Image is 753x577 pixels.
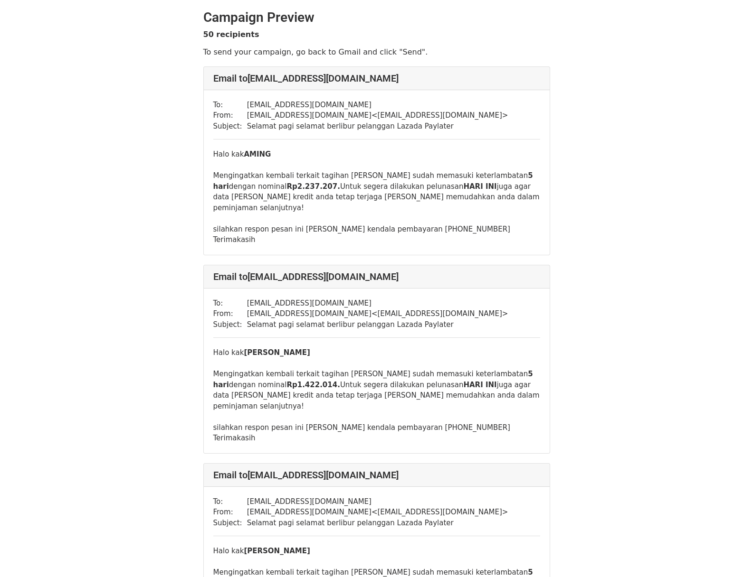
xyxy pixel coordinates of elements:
td: [EMAIL_ADDRESS][DOMAIN_NAME] [247,496,508,507]
b: HARI INI [463,381,496,389]
td: From: [213,110,247,121]
b: HARI INI [463,182,496,191]
b: 5 hari [213,171,533,191]
h2: Campaign Preview [203,9,550,26]
td: [EMAIL_ADDRESS][DOMAIN_NAME] [247,100,508,111]
b: [PERSON_NAME] [244,547,310,555]
td: [EMAIL_ADDRESS][DOMAIN_NAME] < [EMAIL_ADDRESS][DOMAIN_NAME] > [247,308,508,319]
td: Subject: [213,121,247,132]
td: To: [213,100,247,111]
td: Subject: [213,518,247,529]
b: 5 hari [213,370,533,389]
td: [EMAIL_ADDRESS][DOMAIN_NAME] [247,298,508,309]
td: Selamat pagi selamat berlibur pelanggan Lazada Paylater [247,518,508,529]
td: Selamat pagi selamat berlibur pelanggan Lazada Paylater [247,121,508,132]
td: To: [213,496,247,507]
b: AMING [244,150,271,158]
td: [EMAIL_ADDRESS][DOMAIN_NAME] < [EMAIL_ADDRESS][DOMAIN_NAME] > [247,507,508,518]
td: From: [213,308,247,319]
b: Rp1.422.014. [286,381,340,389]
h4: Email to [EMAIL_ADDRESS][DOMAIN_NAME] [213,271,540,282]
h4: Email to [EMAIL_ADDRESS][DOMAIN_NAME] [213,73,540,84]
h4: Email to [EMAIL_ADDRESS][DOMAIN_NAME] [213,469,540,481]
b: [PERSON_NAME] [244,348,310,357]
td: Subject: [213,319,247,330]
div: Halo kak Mengingatkan kembali terkait tagihan [PERSON_NAME] sudah memasuki keterlambatan dengan n... [213,149,540,245]
p: To send your campaign, go back to Gmail and click "Send". [203,47,550,57]
td: To: [213,298,247,309]
td: From: [213,507,247,518]
strong: 50 recipients [203,30,259,39]
div: Halo kak Mengingatkan kembali terkait tagihan [PERSON_NAME] sudah memasuki keterlambatan dengan n... [213,347,540,444]
td: [EMAIL_ADDRESS][DOMAIN_NAME] < [EMAIL_ADDRESS][DOMAIN_NAME] > [247,110,508,121]
td: Selamat pagi selamat berlibur pelanggan Lazada Paylater [247,319,508,330]
b: Rp2.237.207. [286,182,340,191]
